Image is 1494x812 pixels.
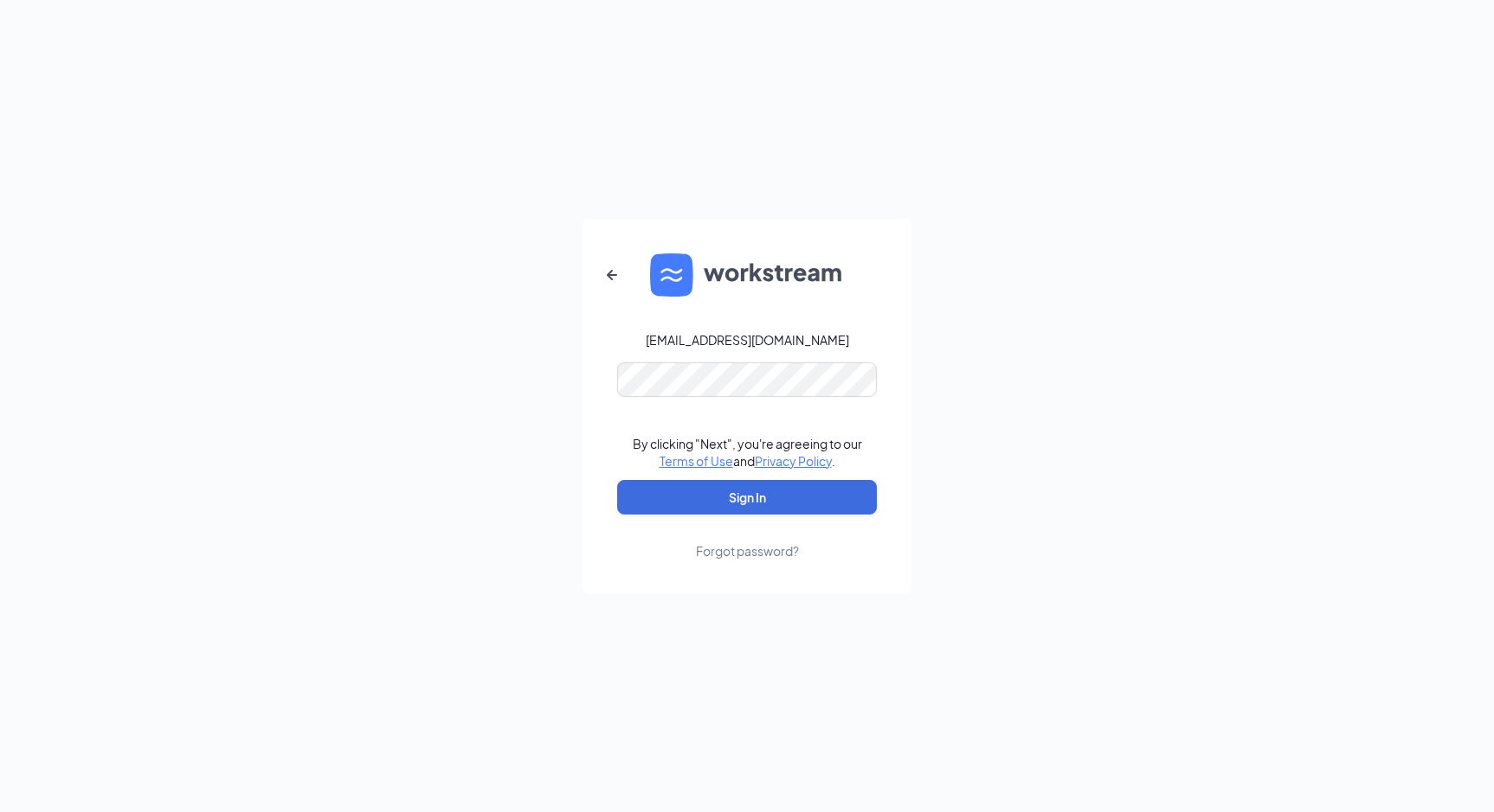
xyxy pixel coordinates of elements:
[617,480,877,515] button: Sign In
[633,435,862,470] div: By clicking "Next", you're agreeing to our and .
[591,254,633,296] button: ArrowLeftNew
[650,253,844,297] img: WS logo and Workstream text
[602,265,622,285] svg: ArrowLeftNew
[696,542,799,559] div: Forgot password?
[755,453,832,469] a: Privacy Policy
[696,515,799,559] a: Forgot password?
[660,453,733,469] a: Terms of Use
[646,331,849,348] div: [EMAIL_ADDRESS][DOMAIN_NAME]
